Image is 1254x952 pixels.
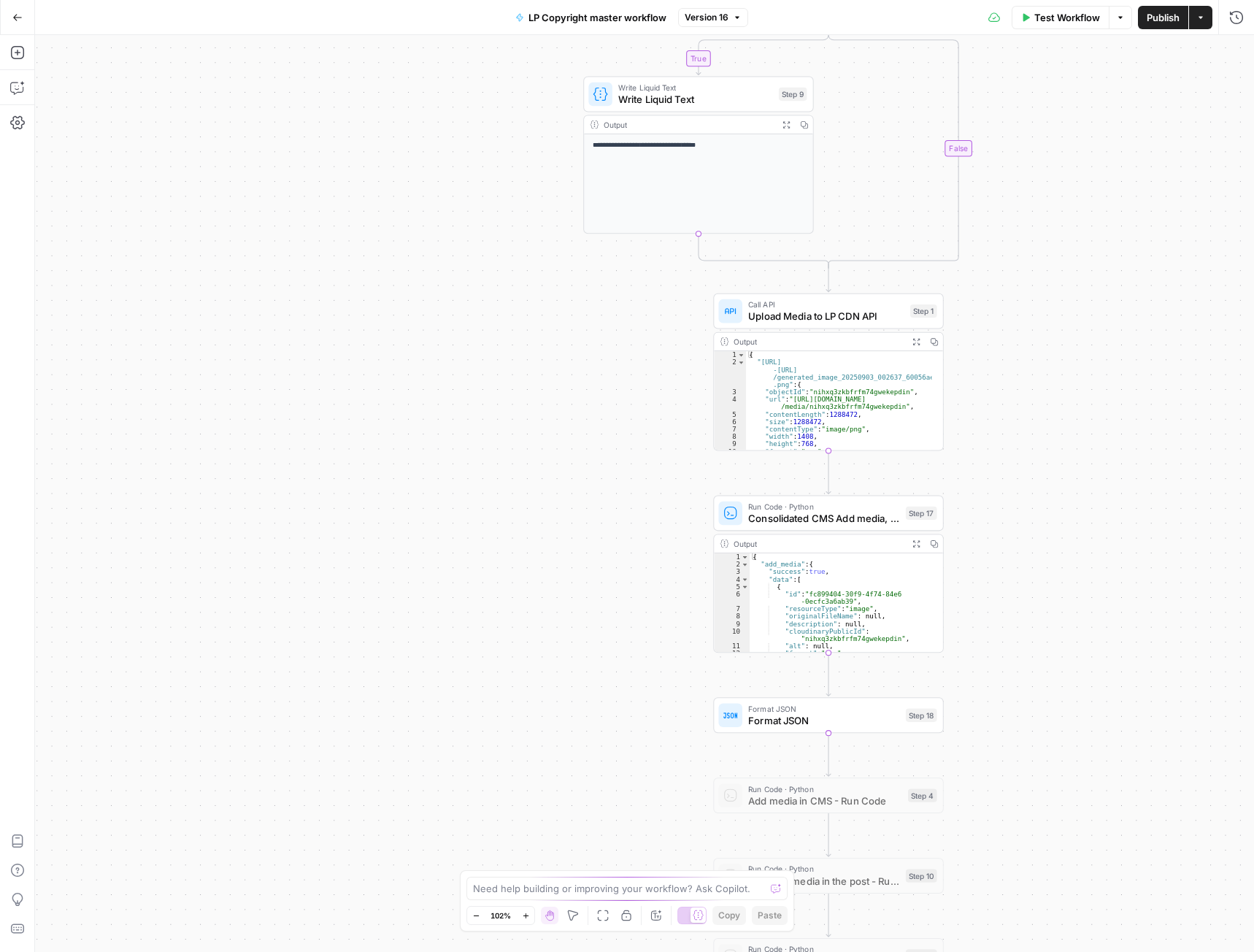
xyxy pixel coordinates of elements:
[699,234,828,268] g: Edge from step_9 to step_7-conditional-end
[748,713,900,728] span: Format JSON
[714,358,746,388] div: 2
[737,351,745,358] span: Toggle code folding, rows 1 through 12
[748,702,900,714] span: Format JSON
[748,501,900,513] span: Run Code · Python
[712,906,746,925] button: Copy
[1034,10,1100,25] span: Test Workflow
[714,568,750,575] div: 3
[714,426,746,433] div: 7
[713,496,943,653] div: Run Code · PythonConsolidated CMS Add media, update post, delete oldStep 17Output{ "add_media":{ ...
[826,733,831,776] g: Edge from step_18 to step_4
[604,119,773,131] div: Output
[491,910,511,921] span: 102%
[906,507,937,520] div: Step 17
[714,411,746,418] div: 5
[828,28,958,268] g: Edge from step_7 to step_7-conditional-end
[734,336,903,348] div: Output
[696,28,828,74] g: Edge from step_7 to step_9
[714,620,750,627] div: 9
[618,92,773,107] span: Write Liquid Text
[1147,10,1180,25] span: Publish
[718,909,740,922] span: Copy
[826,653,831,696] g: Edge from step_17 to step_18
[752,906,788,925] button: Paste
[507,6,675,29] button: LP Copyright master workflow
[741,561,749,568] span: Toggle code folding, rows 2 through 112
[714,575,750,583] div: 4
[618,82,773,93] span: Write Liquid Text
[748,874,900,888] span: Link new media in the post - Run Code
[714,561,750,568] div: 2
[748,783,902,794] span: Run Code · Python
[714,613,750,620] div: 8
[748,309,904,323] span: Upload Media to LP CDN API
[748,299,904,310] span: Call API
[685,11,728,24] span: Version 16
[713,697,943,733] div: Format JSONFormat JSONStep 18
[748,511,900,526] span: Consolidated CMS Add media, update post, delete old
[737,358,745,366] span: Toggle code folding, rows 2 through 11
[678,8,748,27] button: Version 16
[714,553,750,561] div: 1
[714,605,750,613] div: 7
[758,909,782,922] span: Paste
[714,433,746,440] div: 8
[826,264,831,292] g: Edge from step_7-conditional-end to step_1
[734,538,903,550] div: Output
[714,440,746,448] div: 9
[714,418,746,426] div: 6
[748,794,902,808] span: Add media in CMS - Run Code
[714,448,746,455] div: 10
[1012,6,1109,29] button: Test Workflow
[1138,6,1188,29] button: Publish
[713,293,943,451] div: Call APIUpload Media to LP CDN APIStep 1Output{ "[URL] -[URL] /generated_image_20250903_002637_60...
[779,88,807,101] div: Step 9
[713,778,943,813] div: Run Code · PythonAdd media in CMS - Run CodeStep 4
[714,583,750,591] div: 5
[714,351,746,358] div: 1
[748,863,900,875] span: Run Code · Python
[714,591,750,605] div: 6
[826,450,831,494] g: Edge from step_1 to step_17
[906,709,937,722] div: Step 18
[908,789,937,802] div: Step 4
[714,396,746,410] div: 4
[528,10,666,25] span: LP Copyright master workflow
[741,575,749,583] span: Toggle code folding, rows 4 through 55
[906,869,937,882] div: Step 10
[826,813,831,856] g: Edge from step_4 to step_10
[713,858,943,894] div: Run Code · PythonLink new media in the post - Run CodeStep 10
[714,628,750,642] div: 10
[714,388,746,396] div: 3
[741,583,749,591] span: Toggle code folding, rows 5 through 54
[714,642,750,650] div: 11
[826,894,831,937] g: Edge from step_10 to step_15
[714,650,750,657] div: 12
[910,304,937,318] div: Step 1
[741,553,749,561] span: Toggle code folding, rows 1 through 129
